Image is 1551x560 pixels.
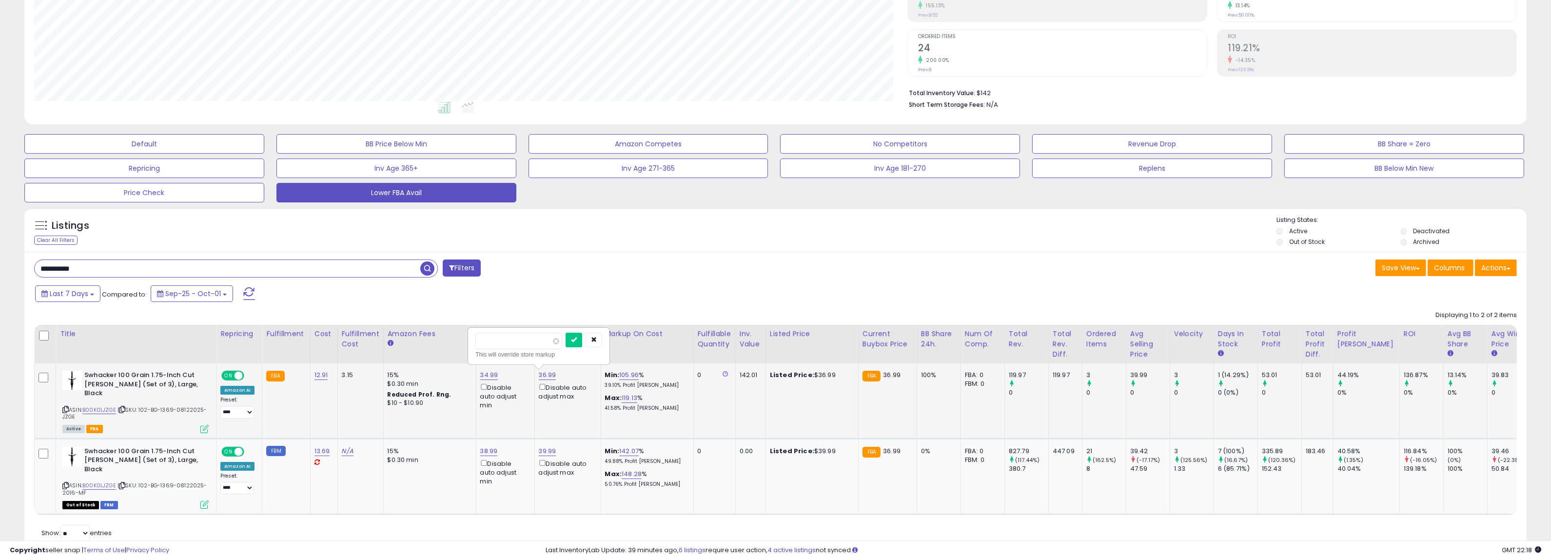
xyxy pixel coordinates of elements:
a: 4 active listings [767,545,816,555]
h2: 119.21% [1228,42,1516,56]
div: Repricing [220,329,258,339]
div: Disable auto adjust max [539,382,593,401]
div: Total Rev. Diff. [1053,329,1078,360]
span: Ordered Items [918,34,1207,40]
a: 105.96 [619,370,639,380]
div: Ordered Items [1086,329,1122,349]
button: BB Share = Zero [1284,134,1524,154]
div: % [605,447,686,465]
div: Listed Price [770,329,854,339]
span: ON [222,447,235,456]
div: Total Profit Diff. [1306,329,1329,360]
b: Min: [605,446,620,456]
div: Fulfillment [266,329,306,339]
div: Profit [PERSON_NAME] [1337,329,1395,349]
b: Reduced Prof. Rng. [388,390,452,399]
div: 183.46 [1306,447,1326,456]
span: Columns [1434,263,1465,273]
div: 3 [1086,371,1126,380]
b: Listed Price: [770,446,814,456]
div: 53.01 [1262,371,1301,380]
div: 139.18% [1404,464,1443,473]
small: 200.00% [923,57,949,64]
span: FBA [86,425,103,433]
div: 0 [1009,388,1048,397]
a: N/A [342,446,353,456]
div: % [605,394,686,412]
div: Clear All Filters [34,236,78,245]
small: (-22.38%) [1498,456,1525,464]
div: 39.46 [1492,447,1531,456]
div: Fulfillable Quantity [698,329,731,349]
div: $39.99 [770,447,851,456]
span: | SKU: 102-BG-1369-08122025-2016-MF [62,481,207,496]
div: 6 (85.71%) [1218,464,1257,473]
div: 0.00 [740,447,758,456]
button: BB Price Below Min [276,134,516,154]
div: 3.15 [342,371,376,380]
strong: Copyright [10,545,45,555]
span: Show: entries [41,528,112,538]
a: 38.99 [480,446,498,456]
b: Listed Price: [770,370,814,380]
div: 100% [1448,447,1487,456]
div: Amazon AI [220,386,255,395]
button: Filters [443,260,481,277]
div: 50.84 [1492,464,1531,473]
small: Prev: 8 [918,67,931,73]
div: 8 [1086,464,1126,473]
span: 36.99 [883,370,901,380]
small: Avg Win Price. [1492,349,1497,358]
small: (-16.05%) [1410,456,1437,464]
small: Prev: 139.18% [1228,67,1254,73]
button: Revenue Drop [1032,134,1272,154]
div: 0% [921,447,953,456]
div: 0 [698,371,728,380]
div: ROI [1404,329,1439,339]
div: 39.99 [1130,371,1170,380]
div: 13.14% [1448,371,1487,380]
span: 2025-10-9 22:18 GMT [1502,545,1541,555]
small: (1.35%) [1344,456,1363,464]
div: Total Rev. [1009,329,1044,349]
small: (162.5%) [1093,456,1116,464]
label: Archived [1413,238,1439,246]
div: FBM: 0 [965,456,997,464]
button: Amazon Competes [529,134,768,154]
span: Last 7 Days [50,289,88,299]
div: 0 [1262,388,1301,397]
p: 50.76% Profit [PERSON_NAME] [605,481,686,488]
div: ASIN: [62,447,209,508]
small: 13.14% [1232,2,1250,9]
button: Price Check [24,183,264,202]
div: 447.09 [1053,447,1075,456]
div: 0 (0%) [1218,388,1257,397]
div: 0% [1337,388,1399,397]
span: FBM [100,501,118,509]
a: Terms of Use [83,545,125,555]
button: Inv Age 365+ [276,159,516,178]
div: $0.30 min [388,456,469,464]
small: (0%) [1448,456,1461,464]
div: 142.01 [740,371,758,380]
div: 152.43 [1262,464,1301,473]
div: 21 [1086,447,1126,456]
div: Avg Selling Price [1130,329,1166,360]
div: 100% [921,371,953,380]
div: Last InventoryLab Update: 39 minutes ago, require user action, not synced. [546,546,1541,555]
small: Avg BB Share. [1448,349,1453,358]
a: 36.99 [539,370,556,380]
button: Sep-25 - Oct-01 [151,285,233,302]
div: Amazon AI [220,462,255,471]
div: 0 [1492,388,1531,397]
button: Last 7 Days [35,285,100,302]
small: Prev: 50.00% [1228,12,1254,18]
label: Out of Stock [1289,238,1325,246]
div: Cost [314,329,334,339]
span: OFF [243,447,258,456]
a: 39.99 [539,446,556,456]
div: Total Profit [1262,329,1297,349]
div: 7 (100%) [1218,447,1257,456]
div: Avg BB Share [1448,329,1483,349]
span: Compared to: [102,290,147,299]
